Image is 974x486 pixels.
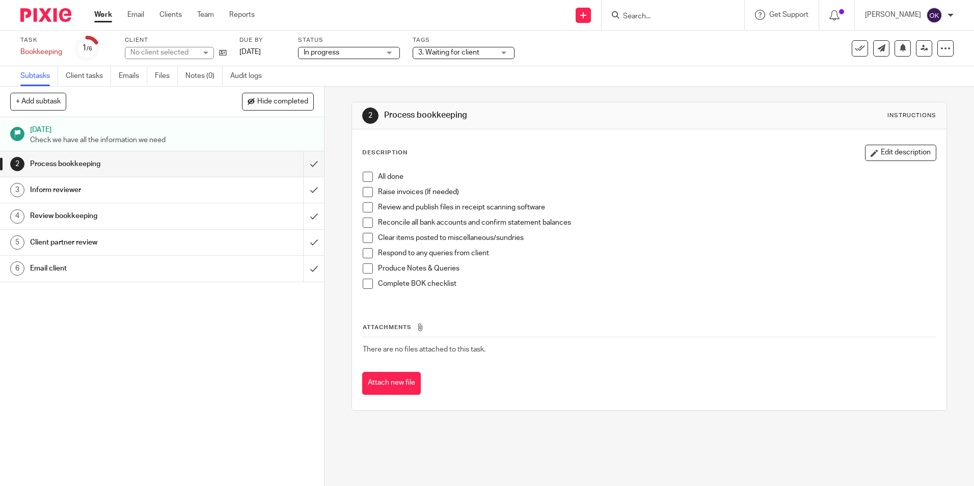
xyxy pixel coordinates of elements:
[30,261,205,276] h1: Email client
[257,98,308,106] span: Hide completed
[622,12,714,21] input: Search
[378,202,935,212] p: Review and publish files in receipt scanning software
[887,112,936,120] div: Instructions
[413,36,515,44] label: Tags
[30,135,314,145] p: Check we have all the information we need
[362,107,378,124] div: 2
[130,47,197,58] div: No client selected
[30,156,205,172] h1: Process bookkeeping
[30,208,205,224] h1: Review bookkeeping
[66,66,111,86] a: Client tasks
[769,11,808,18] span: Get Support
[298,36,400,44] label: Status
[10,183,24,197] div: 3
[230,66,269,86] a: Audit logs
[363,325,412,330] span: Attachments
[10,93,66,110] button: + Add subtask
[127,10,144,20] a: Email
[159,10,182,20] a: Clients
[239,36,285,44] label: Due by
[20,36,62,44] label: Task
[363,346,485,353] span: There are no files attached to this task.
[304,49,339,56] span: In progress
[865,10,921,20] p: [PERSON_NAME]
[378,172,935,182] p: All done
[10,157,24,171] div: 2
[378,233,935,243] p: Clear items posted to miscellaneous/sundries
[30,235,205,250] h1: Client partner review
[197,10,214,20] a: Team
[87,46,92,51] small: /6
[185,66,223,86] a: Notes (0)
[155,66,178,86] a: Files
[378,218,935,228] p: Reconcile all bank accounts and confirm statement balances
[10,261,24,276] div: 6
[926,7,942,23] img: svg%3E
[30,122,314,135] h1: [DATE]
[94,10,112,20] a: Work
[378,263,935,274] p: Produce Notes & Queries
[20,47,62,57] div: Bookkeeping
[10,235,24,250] div: 5
[378,187,935,197] p: Raise invoices (If needed)
[242,93,314,110] button: Hide completed
[865,145,936,161] button: Edit description
[418,49,479,56] span: 3. Waiting for client
[362,372,421,395] button: Attach new file
[362,149,408,157] p: Description
[30,182,205,198] h1: Inform reviewer
[378,279,935,289] p: Complete BOK checklist
[239,48,261,56] span: [DATE]
[10,209,24,224] div: 4
[82,42,92,54] div: 1
[229,10,255,20] a: Reports
[378,248,935,258] p: Respond to any queries from client
[20,8,71,22] img: Pixie
[119,66,147,86] a: Emails
[384,110,671,121] h1: Process bookkeeping
[20,66,58,86] a: Subtasks
[125,36,227,44] label: Client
